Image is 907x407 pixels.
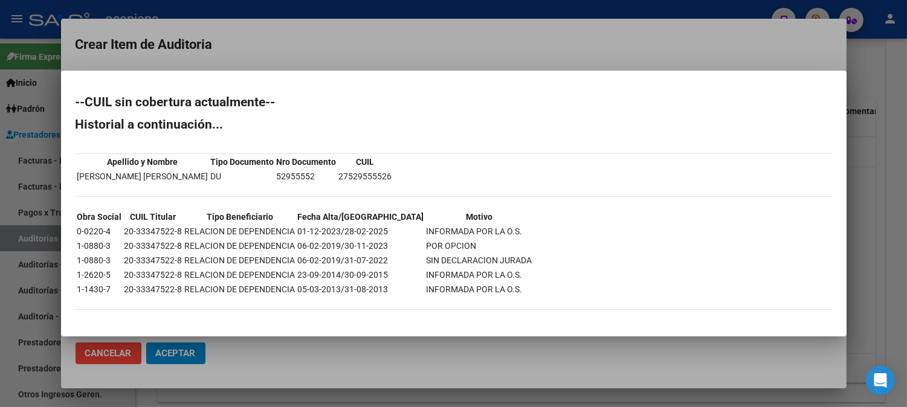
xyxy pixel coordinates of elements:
td: 06-02-2019/30-11-2023 [297,239,425,252]
th: Tipo Documento [210,155,275,168]
td: 20-33347522-8 [124,283,183,296]
td: INFORMADA POR LA O.S. [426,283,533,296]
h2: --CUIL sin cobertura actualmente-- [76,96,832,108]
th: CUIL Titular [124,210,183,223]
td: RELACION DE DEPENDENCIA [184,254,296,267]
td: 20-33347522-8 [124,239,183,252]
td: 20-33347522-8 [124,268,183,281]
td: SIN DECLARACION JURADA [426,254,533,267]
h2: Historial a continuación... [76,118,832,130]
td: POR OPCION [426,239,533,252]
td: 1-0880-3 [77,254,123,267]
td: RELACION DE DEPENDENCIA [184,225,296,238]
td: [PERSON_NAME] [PERSON_NAME] [77,170,209,183]
th: Tipo Beneficiario [184,210,296,223]
td: 01-12-2023/28-02-2025 [297,225,425,238]
th: Obra Social [77,210,123,223]
td: DU [210,170,275,183]
td: RELACION DE DEPENDENCIA [184,268,296,281]
th: Apellido y Nombre [77,155,209,168]
td: 1-0880-3 [77,239,123,252]
th: Motivo [426,210,533,223]
td: RELACION DE DEPENDENCIA [184,239,296,252]
td: INFORMADA POR LA O.S. [426,268,533,281]
td: 20-33347522-8 [124,254,183,267]
td: 05-03-2013/31-08-2013 [297,283,425,296]
td: 1-2620-5 [77,268,123,281]
th: CUIL [338,155,393,168]
td: RELACION DE DEPENDENCIA [184,283,296,296]
td: 27529555526 [338,170,393,183]
td: 52955552 [276,170,337,183]
th: Fecha Alta/[GEOGRAPHIC_DATA] [297,210,425,223]
td: 1-1430-7 [77,283,123,296]
td: 20-33347522-8 [124,225,183,238]
td: 0-0220-4 [77,225,123,238]
th: Nro Documento [276,155,337,168]
td: 23-09-2014/30-09-2015 [297,268,425,281]
td: 06-02-2019/31-07-2022 [297,254,425,267]
td: INFORMADA POR LA O.S. [426,225,533,238]
div: Open Intercom Messenger [866,366,895,395]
